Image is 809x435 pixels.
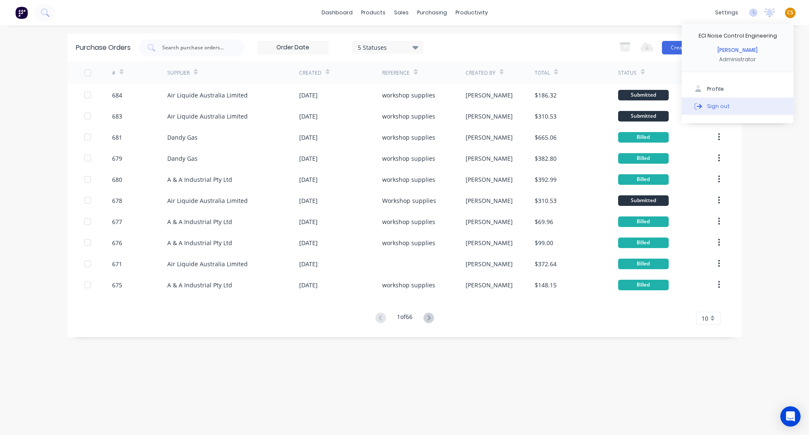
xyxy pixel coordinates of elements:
div: workshop supplies [382,217,435,226]
a: dashboard [317,6,357,19]
div: # [112,69,115,77]
div: Billed [618,132,669,143]
div: Dandy Gas [167,133,198,142]
div: [PERSON_NAME] [466,217,513,226]
div: Air Liquide Australia Limited [167,196,248,205]
div: Air Liquide Australia Limited [167,259,248,268]
div: 676 [112,238,122,247]
div: A & A Industrial Pty Ltd [167,175,232,184]
div: Billed [618,216,669,227]
div: Total [535,69,550,77]
div: [DATE] [299,281,318,289]
span: 10 [702,314,708,323]
div: 5 Statuses [358,43,418,51]
div: 677 [112,217,122,226]
div: 1 of 66 [397,312,413,324]
div: workshop supplies [382,91,435,100]
div: A & A Industrial Pty Ltd [167,217,232,226]
div: A & A Industrial Pty Ltd [167,238,232,247]
div: [DATE] [299,175,318,184]
div: $372.64 [535,259,557,268]
div: $392.99 [535,175,557,184]
div: 679 [112,154,122,163]
div: workshop supplies [382,154,435,163]
div: 681 [112,133,122,142]
div: Purchase Orders [76,43,131,53]
div: [PERSON_NAME] [718,46,758,54]
div: Billed [618,280,669,290]
div: $665.06 [535,133,557,142]
div: Submitted [618,195,669,206]
div: Supplier [167,69,190,77]
div: workshop supplies [382,133,435,142]
div: $99.00 [535,238,553,247]
div: Submitted [618,90,669,100]
div: Dandy Gas [167,154,198,163]
div: productivity [451,6,492,19]
div: Billed [618,153,669,164]
div: [DATE] [299,196,318,205]
div: Created By [466,69,496,77]
div: workshop supplies [382,281,435,289]
div: [DATE] [299,259,318,268]
div: [PERSON_NAME] [466,133,513,142]
div: Submitted [618,111,669,122]
img: Factory [15,6,28,19]
div: workshop supplies [382,112,435,121]
div: [PERSON_NAME] [466,196,513,205]
div: [PERSON_NAME] [466,238,513,247]
div: 680 [112,175,122,184]
div: [PERSON_NAME] [466,112,513,121]
div: [DATE] [299,112,318,121]
button: Sign out [682,97,793,114]
div: 678 [112,196,122,205]
div: workshop supplies [382,175,435,184]
div: [PERSON_NAME] [466,259,513,268]
div: settings [711,6,742,19]
div: $69.96 [535,217,553,226]
div: [DATE] [299,217,318,226]
div: Air Liquide Australia Limited [167,112,248,121]
input: Order Date [257,41,328,54]
div: [PERSON_NAME] [466,154,513,163]
div: 671 [112,259,122,268]
span: CS [787,9,793,16]
div: [DATE] [299,238,318,247]
div: $382.80 [535,154,557,163]
div: 684 [112,91,122,100]
div: Sign out [707,102,730,110]
div: $310.53 [535,112,557,121]
div: Air Liquide Australia Limited [167,91,248,100]
div: $148.15 [535,281,557,289]
div: 675 [112,281,122,289]
div: products [357,6,390,19]
div: $186.32 [535,91,557,100]
div: Profile [707,85,724,93]
div: [DATE] [299,133,318,142]
div: Created [299,69,321,77]
div: purchasing [413,6,451,19]
div: [PERSON_NAME] [466,175,513,184]
div: [DATE] [299,91,318,100]
div: Administrator [719,56,756,63]
div: Reference [382,69,410,77]
div: Billed [618,238,669,248]
div: 683 [112,112,122,121]
div: workshop supplies [382,238,435,247]
div: [PERSON_NAME] [466,91,513,100]
div: [DATE] [299,154,318,163]
button: Create purchase order [662,41,733,54]
div: ECI Noise Control Engineering [699,32,777,40]
div: sales [390,6,413,19]
input: Search purchase orders... [161,43,231,52]
div: A & A Industrial Pty Ltd [167,281,232,289]
div: [PERSON_NAME] [466,281,513,289]
div: Billed [618,259,669,269]
div: $310.53 [535,196,557,205]
div: Billed [618,174,669,185]
div: Status [618,69,637,77]
div: Workshop supplies [382,196,436,205]
div: Open Intercom Messenger [780,406,801,427]
button: Profile [682,81,793,97]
